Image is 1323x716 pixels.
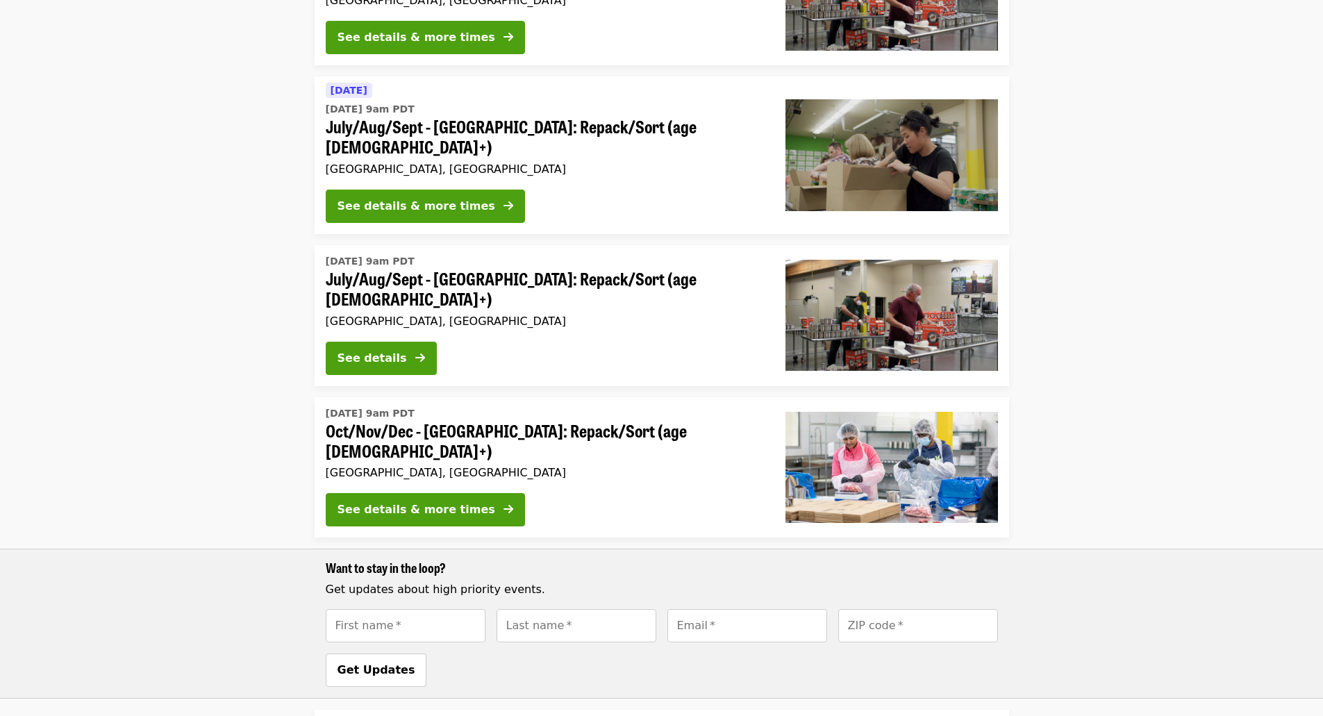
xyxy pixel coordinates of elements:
[838,609,998,642] input: [object Object]
[785,260,998,371] img: July/Aug/Sept - Portland: Repack/Sort (age 16+) organized by Oregon Food Bank
[326,609,485,642] input: [object Object]
[326,254,415,269] time: [DATE] 9am PDT
[326,653,427,687] button: Get Updates
[326,342,437,375] button: See details
[338,350,407,367] div: See details
[326,466,763,479] div: [GEOGRAPHIC_DATA], [GEOGRAPHIC_DATA]
[326,163,763,176] div: [GEOGRAPHIC_DATA], [GEOGRAPHIC_DATA]
[326,117,763,157] span: July/Aug/Sept - [GEOGRAPHIC_DATA]: Repack/Sort (age [DEMOGRAPHIC_DATA]+)
[315,397,1009,538] a: See details for "Oct/Nov/Dec - Beaverton: Repack/Sort (age 10+)"
[331,85,367,96] span: [DATE]
[326,558,446,576] span: Want to stay in the loop?
[338,29,495,46] div: See details & more times
[326,315,763,328] div: [GEOGRAPHIC_DATA], [GEOGRAPHIC_DATA]
[326,102,415,117] time: [DATE] 9am PDT
[338,198,495,215] div: See details & more times
[415,351,425,365] i: arrow-right icon
[326,21,525,54] button: See details & more times
[315,76,1009,234] a: See details for "July/Aug/Sept - Portland: Repack/Sort (age 8+)"
[504,503,513,516] i: arrow-right icon
[785,412,998,523] img: Oct/Nov/Dec - Beaverton: Repack/Sort (age 10+) organized by Oregon Food Bank
[497,609,656,642] input: [object Object]
[504,31,513,44] i: arrow-right icon
[326,406,415,421] time: [DATE] 9am PDT
[326,493,525,526] button: See details & more times
[326,583,545,596] span: Get updates about high priority events.
[326,269,763,309] span: July/Aug/Sept - [GEOGRAPHIC_DATA]: Repack/Sort (age [DEMOGRAPHIC_DATA]+)
[504,199,513,213] i: arrow-right icon
[338,663,415,676] span: Get Updates
[667,609,827,642] input: [object Object]
[785,99,998,210] img: July/Aug/Sept - Portland: Repack/Sort (age 8+) organized by Oregon Food Bank
[326,421,763,461] span: Oct/Nov/Dec - [GEOGRAPHIC_DATA]: Repack/Sort (age [DEMOGRAPHIC_DATA]+)
[338,501,495,518] div: See details & more times
[326,190,525,223] button: See details & more times
[315,245,1009,386] a: See details for "July/Aug/Sept - Portland: Repack/Sort (age 16+)"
